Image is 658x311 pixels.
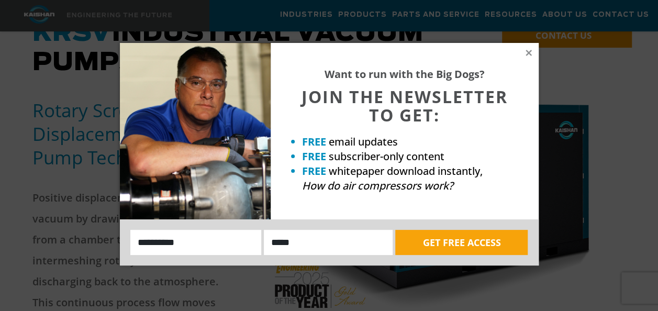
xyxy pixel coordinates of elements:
em: How do air compressors work? [302,179,453,193]
strong: FREE [302,164,326,178]
input: Name: [130,230,262,255]
input: Email [264,230,393,255]
strong: Want to run with the Big Dogs? [325,67,485,81]
span: email updates [329,135,398,149]
strong: FREE [302,149,326,163]
span: JOIN THE NEWSLETTER TO GET: [302,85,508,126]
span: subscriber-only content [329,149,444,163]
button: Close [524,48,533,58]
span: whitepaper download instantly, [329,164,483,178]
button: GET FREE ACCESS [395,230,528,255]
strong: FREE [302,135,326,149]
